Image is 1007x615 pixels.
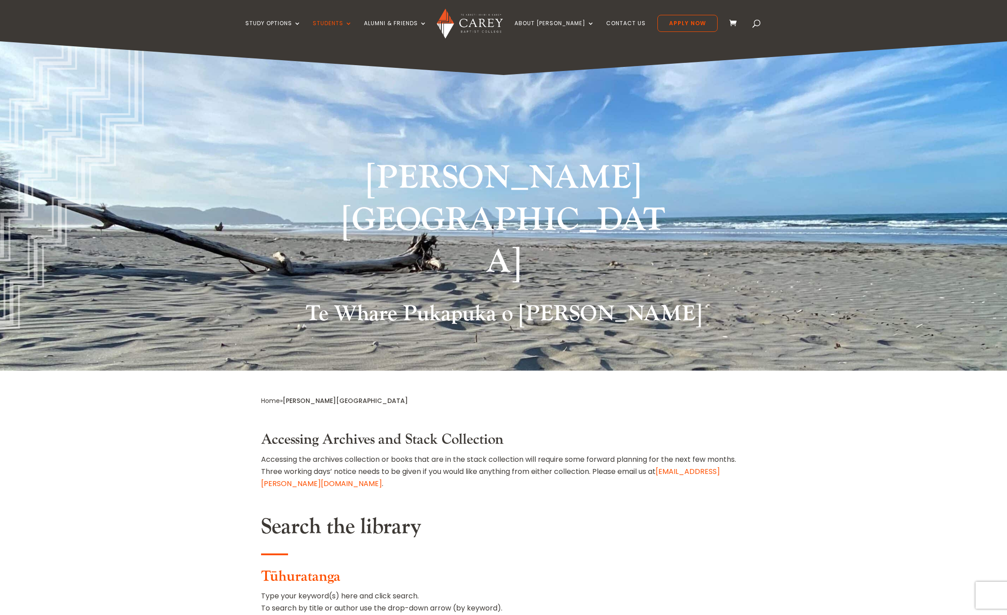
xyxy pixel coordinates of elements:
[261,396,408,405] span: »
[364,20,427,41] a: Alumni & Friends
[515,20,594,41] a: About [PERSON_NAME]
[261,301,746,332] h2: Te Whare Pukapuka o [PERSON_NAME]
[283,396,408,405] span: [PERSON_NAME][GEOGRAPHIC_DATA]
[335,157,672,288] h1: [PERSON_NAME][GEOGRAPHIC_DATA]
[657,15,718,32] a: Apply Now
[261,568,746,590] h3: Tūhuratanga
[606,20,646,41] a: Contact Us
[437,9,503,39] img: Carey Baptist College
[313,20,352,41] a: Students
[261,396,280,405] a: Home
[261,453,746,490] p: Accessing the archives collection or books that are in the stack collection will require some for...
[261,431,746,453] h3: Accessing Archives and Stack Collection
[261,514,746,544] h2: Search the library
[245,20,301,41] a: Study Options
